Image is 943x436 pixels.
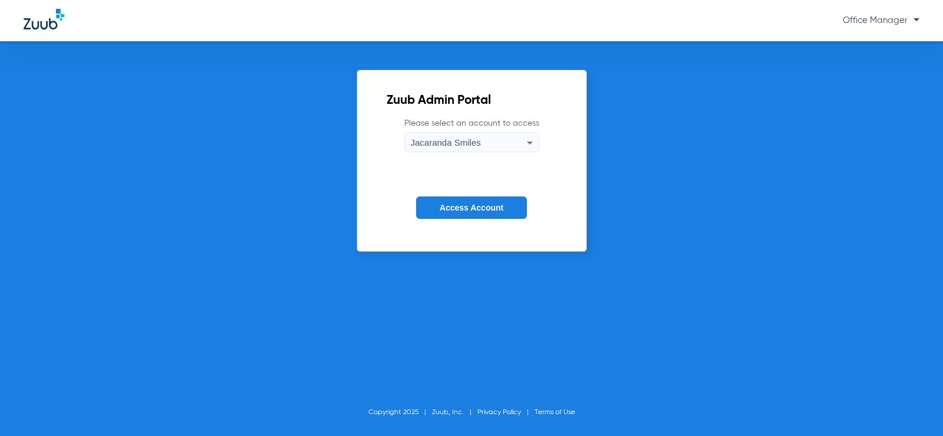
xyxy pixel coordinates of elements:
h2: Zuub Admin Portal [387,95,557,107]
button: Access Account [416,196,527,219]
a: Terms of Use [535,409,575,416]
span: Access Account [440,203,503,212]
a: Privacy Policy [477,409,521,416]
li: Copyright 2025 [368,407,432,418]
img: Zuub Logo [24,9,64,29]
span: Jacaranda Smiles [411,137,481,147]
li: Zuub, Inc. [432,407,477,418]
label: Please select an account to access [404,117,539,152]
span: Office Manager [843,16,919,25]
